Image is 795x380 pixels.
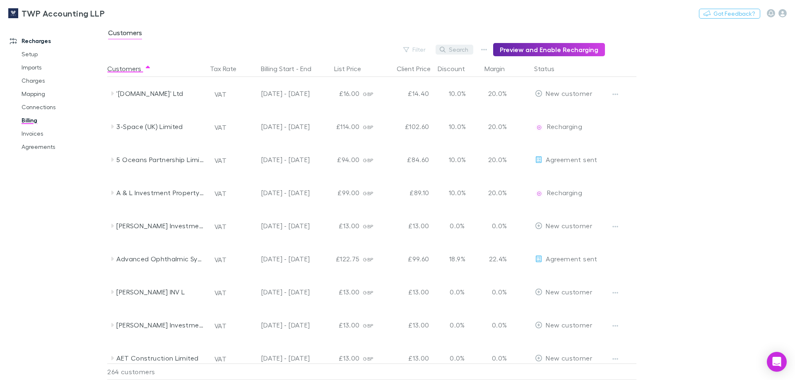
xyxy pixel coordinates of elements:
[535,123,543,131] img: Recharging
[535,189,543,198] img: Recharging
[383,209,432,242] div: £13.00
[107,176,641,209] div: A & L Investment Property LimitedVAT[DATE] - [DATE]£99.00GBP£89.1010.0%20.0%EditRechargingRecharging
[116,342,204,375] div: AET Construction Limited
[211,319,230,332] button: VAT
[432,77,482,110] div: 10.0%
[313,176,363,209] div: £99.00
[107,308,641,342] div: [PERSON_NAME] Investments Portfolio LimitedVAT[DATE] - [DATE]£13.00GBP£13.000.0%0.0%EditNew customer
[2,34,112,48] a: Recharges
[211,154,230,167] button: VAT
[107,342,641,375] div: AET Construction LimitedVAT[DATE] - [DATE]£13.00GBP£13.000.0%0.0%EditNew customer
[546,89,592,97] span: New customer
[107,143,641,176] div: 5 Oceans Partnership LimitedVAT[DATE] - [DATE]£94.00GBP£84.6010.0%20.0%EditAgreement sent
[13,140,112,153] a: Agreements
[313,77,363,110] div: £16.00
[13,48,112,61] a: Setup
[363,356,373,362] span: GBP
[546,155,597,163] span: Agreement sent
[107,77,641,110] div: '[DOMAIN_NAME]' LtdVAT[DATE] - [DATE]£16.00GBP£14.4010.0%20.0%EditNew customer
[107,209,641,242] div: [PERSON_NAME] Investments LimitedVAT[DATE] - [DATE]£13.00GBP£13.000.0%0.0%EditNew customer
[485,122,507,131] p: 20.0%
[546,288,592,296] span: New customer
[547,189,582,196] span: Recharging
[432,275,482,308] div: 0.0%
[107,110,641,143] div: 3-Space (UK) LimitedVAT[DATE] - [DATE]£114.00GBP£102.6010.0%20.0%EditRechargingRecharging
[211,253,230,266] button: VAT
[432,176,482,209] div: 10.0%
[107,275,641,308] div: [PERSON_NAME] INV LVAT[DATE] - [DATE]£13.00GBP£13.000.0%0.0%EditNew customer
[210,60,246,77] button: Tax Rate
[242,77,310,110] div: [DATE] - [DATE]
[383,110,432,143] div: £102.60
[363,323,373,329] span: GBP
[432,143,482,176] div: 10.0%
[383,77,432,110] div: £14.40
[116,77,204,110] div: '[DOMAIN_NAME]' Ltd
[313,143,363,176] div: £94.00
[383,342,432,375] div: £13.00
[399,45,431,55] button: Filter
[116,209,204,242] div: [PERSON_NAME] Investments Limited
[383,242,432,275] div: £99.60
[116,308,204,342] div: [PERSON_NAME] Investments Portfolio Limited
[211,286,230,299] button: VAT
[432,242,482,275] div: 18.9%
[493,43,605,56] button: Preview and Enable Recharging
[211,220,230,233] button: VAT
[485,221,507,231] p: 0.0%
[432,110,482,143] div: 10.0%
[13,87,112,100] a: Mapping
[363,190,373,196] span: GBP
[383,308,432,342] div: £13.00
[242,209,310,242] div: [DATE] - [DATE]
[313,110,363,143] div: £114.00
[767,352,787,372] div: Open Intercom Messenger
[397,60,441,77] button: Client Price
[107,363,207,380] div: 264 customers
[432,209,482,242] div: 0.0%
[107,60,151,77] button: Customers
[13,100,112,114] a: Connections
[363,157,373,163] span: GBP
[546,222,592,229] span: New customer
[313,275,363,308] div: £13.00
[699,9,760,19] button: Got Feedback?
[484,60,515,77] button: Margin
[547,122,582,130] span: Recharging
[313,209,363,242] div: £13.00
[211,88,230,101] button: VAT
[438,60,475,77] button: Discount
[3,3,110,23] a: TWP Accounting LLP
[485,287,507,297] p: 0.0%
[546,354,592,362] span: New customer
[261,60,321,77] button: Billing Start - End
[546,321,592,329] span: New customer
[363,124,373,130] span: GBP
[242,275,310,308] div: [DATE] - [DATE]
[242,242,310,275] div: [DATE] - [DATE]
[116,242,204,275] div: Advanced Ophthalmic Systems Ltd
[116,110,204,143] div: 3-Space (UK) Limited
[485,88,507,98] p: 20.0%
[485,320,507,330] p: 0.0%
[485,254,507,264] p: 22.4%
[116,275,204,308] div: [PERSON_NAME] INV L
[13,61,112,74] a: Imports
[211,121,230,134] button: VAT
[383,143,432,176] div: £84.60
[13,127,112,140] a: Invoices
[432,308,482,342] div: 0.0%
[242,342,310,375] div: [DATE] - [DATE]
[313,342,363,375] div: £13.00
[108,29,142,39] span: Customers
[363,289,373,296] span: GBP
[334,60,371,77] button: List Price
[432,342,482,375] div: 0.0%
[383,176,432,209] div: £89.10
[313,308,363,342] div: £13.00
[436,45,473,55] button: Search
